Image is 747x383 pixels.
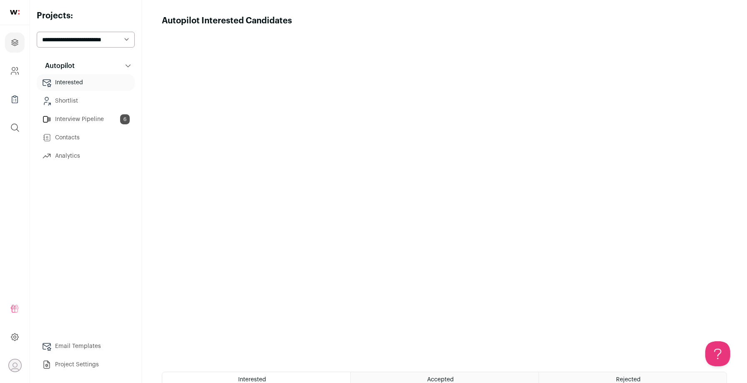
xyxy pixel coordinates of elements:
[162,15,292,27] h1: Autopilot Interested Candidates
[37,111,135,128] a: Interview Pipeline6
[5,33,25,53] a: Projects
[37,356,135,373] a: Project Settings
[37,74,135,91] a: Interested
[37,338,135,355] a: Email Templates
[37,10,135,22] h2: Projects:
[427,377,454,383] span: Accepted
[162,27,727,362] iframe: Autopilot Interested
[5,89,25,109] a: Company Lists
[616,377,641,383] span: Rejected
[8,359,22,372] button: Open dropdown
[37,58,135,74] button: Autopilot
[10,10,20,15] img: wellfound-shorthand-0d5821cbd27db2630d0214b213865d53afaa358527fdda9d0ea32b1df1b89c2c.svg
[238,377,266,383] span: Interested
[705,341,730,366] iframe: Help Scout Beacon - Open
[40,61,75,71] p: Autopilot
[37,93,135,109] a: Shortlist
[5,61,25,81] a: Company and ATS Settings
[37,129,135,146] a: Contacts
[37,148,135,164] a: Analytics
[120,114,130,124] span: 6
